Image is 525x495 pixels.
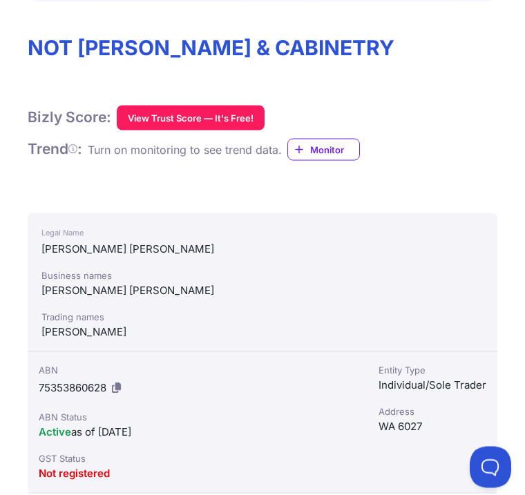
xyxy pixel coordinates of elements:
[39,425,71,438] span: Active
[41,282,484,299] div: [PERSON_NAME] [PERSON_NAME]
[39,452,356,465] div: GST Status
[379,405,486,418] div: Address
[28,35,497,61] h1: NOT [PERSON_NAME] & CABINETRY
[28,108,111,126] h1: Bizly Score:
[287,139,360,161] a: Monitor
[379,377,486,394] div: Individual/Sole Trader
[379,363,486,377] div: Entity Type
[41,224,484,241] div: Legal Name
[41,241,484,258] div: [PERSON_NAME] [PERSON_NAME]
[41,310,484,324] div: Trading names
[28,140,82,158] h1: Trend :
[39,410,356,424] div: ABN Status
[470,447,511,488] iframe: Toggle Customer Support
[379,418,486,435] div: WA 6027
[39,467,110,480] span: Not registered
[88,142,282,158] div: Turn on monitoring to see trend data.
[41,269,484,282] div: Business names
[117,106,265,130] button: View Trust Score — It's Free!
[39,424,356,440] div: as of [DATE]
[41,324,484,340] div: [PERSON_NAME]
[39,363,356,377] div: ABN
[310,143,359,157] span: Monitor
[39,381,106,394] a: 75353860628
